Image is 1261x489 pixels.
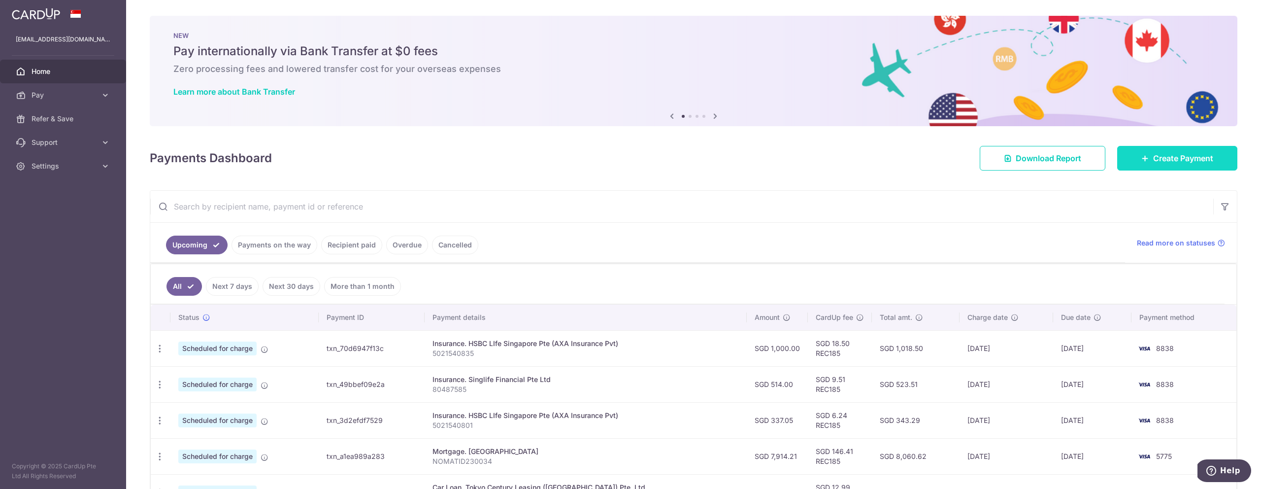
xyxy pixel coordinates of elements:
h5: Pay internationally via Bank Transfer at $0 fees [173,43,1214,59]
a: More than 1 month [324,277,401,296]
a: Cancelled [432,236,478,254]
iframe: Opens a widget where you can find more information [1197,459,1251,484]
td: txn_49bbef09e2a [319,366,425,402]
p: NOMATID230034 [432,456,739,466]
img: Bank Card [1134,451,1154,462]
a: Next 30 days [263,277,320,296]
span: Scheduled for charge [178,342,257,355]
h6: Zero processing fees and lowered transfer cost for your overseas expenses [173,63,1214,75]
a: Overdue [386,236,428,254]
td: [DATE] [960,366,1053,402]
span: 8838 [1156,344,1174,352]
td: txn_a1ea989a283 [319,438,425,474]
td: txn_70d6947f13c [319,330,425,366]
span: Scheduled for charge [178,450,257,463]
th: Payment ID [319,305,425,330]
td: [DATE] [1053,366,1131,402]
td: SGD 8,060.62 [872,438,960,474]
td: SGD 9.51 REC185 [808,366,872,402]
span: Support [32,138,97,147]
p: [EMAIL_ADDRESS][DOMAIN_NAME] [16,35,110,44]
img: CardUp [12,8,60,20]
td: SGD 514.00 [747,366,808,402]
a: All [166,277,202,296]
a: Read more on statuses [1137,238,1225,248]
span: Total amt. [880,313,912,322]
td: [DATE] [1053,330,1131,366]
img: Bank transfer banner [150,16,1237,126]
div: Mortgage. [GEOGRAPHIC_DATA] [432,447,739,456]
td: SGD 343.29 [872,402,960,438]
p: 5021540801 [432,420,739,430]
a: Learn more about Bank Transfer [173,87,295,97]
h4: Payments Dashboard [150,149,272,167]
p: 5021540835 [432,349,739,358]
a: Recipient paid [321,236,382,254]
input: Search by recipient name, payment id or reference [150,191,1213,222]
span: Home [32,67,97,76]
td: txn_3d2efdf7529 [319,402,425,438]
p: NEW [173,32,1214,39]
td: SGD 523.51 [872,366,960,402]
span: Charge date [967,313,1008,322]
td: SGD 146.41 REC185 [808,438,872,474]
a: Upcoming [166,236,228,254]
span: Pay [32,90,97,100]
td: SGD 7,914.21 [747,438,808,474]
span: Create Payment [1153,152,1213,164]
span: CardUp fee [816,313,853,322]
span: Amount [755,313,780,322]
span: 8838 [1156,380,1174,388]
a: Next 7 days [206,277,259,296]
span: Read more on statuses [1137,238,1215,248]
a: Create Payment [1117,146,1237,171]
td: [DATE] [1053,438,1131,474]
td: [DATE] [960,438,1053,474]
span: 8838 [1156,416,1174,424]
th: Payment details [425,305,747,330]
td: [DATE] [1053,402,1131,438]
p: 80487585 [432,384,739,394]
td: SGD 337.05 [747,402,808,438]
th: Payment method [1131,305,1236,330]
span: Status [178,313,199,322]
span: Due date [1061,313,1091,322]
span: Scheduled for charge [178,378,257,391]
span: 5775 [1156,452,1172,460]
td: SGD 1,000.00 [747,330,808,366]
td: SGD 18.50 REC185 [808,330,872,366]
td: [DATE] [960,330,1053,366]
span: Scheduled for charge [178,414,257,427]
img: Bank Card [1134,379,1154,390]
div: Insurance. Singlife Financial Pte Ltd [432,375,739,384]
a: Download Report [980,146,1105,171]
td: SGD 1,018.50 [872,330,960,366]
span: Download Report [1016,152,1081,164]
span: Refer & Save [32,114,97,124]
span: Settings [32,161,97,171]
div: Insurance. HSBC LIfe Singapore Pte (AXA Insurance Pvt) [432,411,739,420]
td: [DATE] [960,402,1053,438]
img: Bank Card [1134,415,1154,426]
td: SGD 6.24 REC185 [808,402,872,438]
img: Bank Card [1134,343,1154,354]
a: Payments on the way [232,236,317,254]
div: Insurance. HSBC LIfe Singapore Pte (AXA Insurance Pvt) [432,339,739,349]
